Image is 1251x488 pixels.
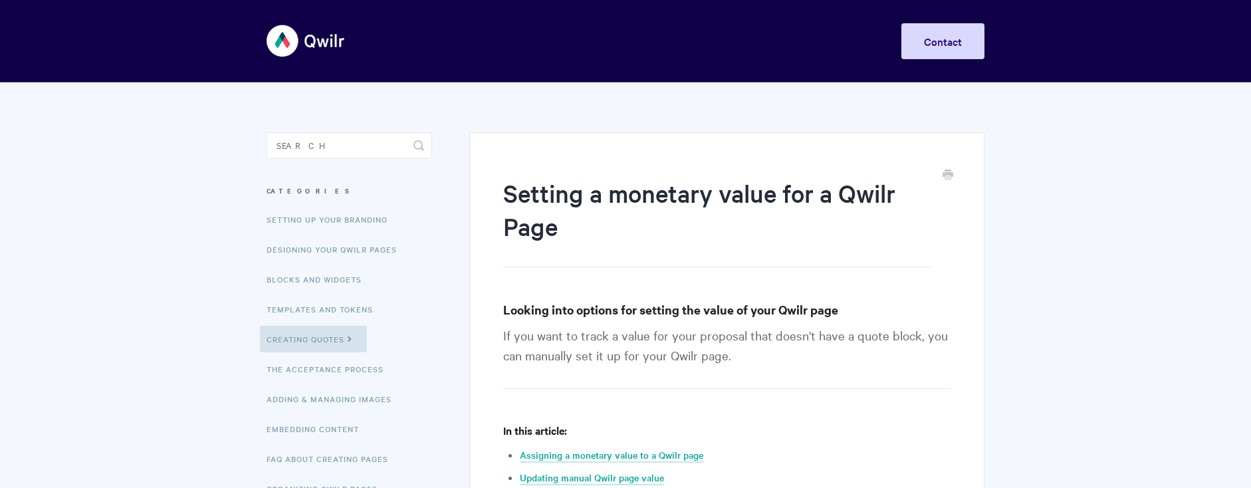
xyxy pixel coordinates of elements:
a: Assigning a monetary value to a Qwilr page [520,448,703,463]
a: Setting up your Branding [267,206,398,233]
h1: Setting a monetary value for a Qwilr Page [503,176,931,267]
a: Creating Quotes [260,326,367,352]
h4: In this article: [503,422,951,439]
a: Designing Your Qwilr Pages [267,236,407,263]
a: Print this Article [943,168,953,183]
a: Blocks and Widgets [267,266,372,293]
a: The Acceptance Process [267,356,394,382]
a: Updating manual Qwilr page value [520,471,664,485]
a: Contact [901,23,984,59]
a: Embedding Content [267,416,369,442]
input: Search [267,132,432,159]
a: FAQ About Creating Pages [267,445,398,472]
a: Templates and Tokens [267,296,383,322]
h3: Categories [267,179,432,203]
img: Qwilr Help Center [267,16,346,66]
a: Adding & Managing Images [267,386,401,412]
p: If you want to track a value for your proposal that doesn't have a quote block, you can manually ... [503,325,951,389]
h3: Looking into options for setting the value of your Qwilr page [503,301,951,319]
